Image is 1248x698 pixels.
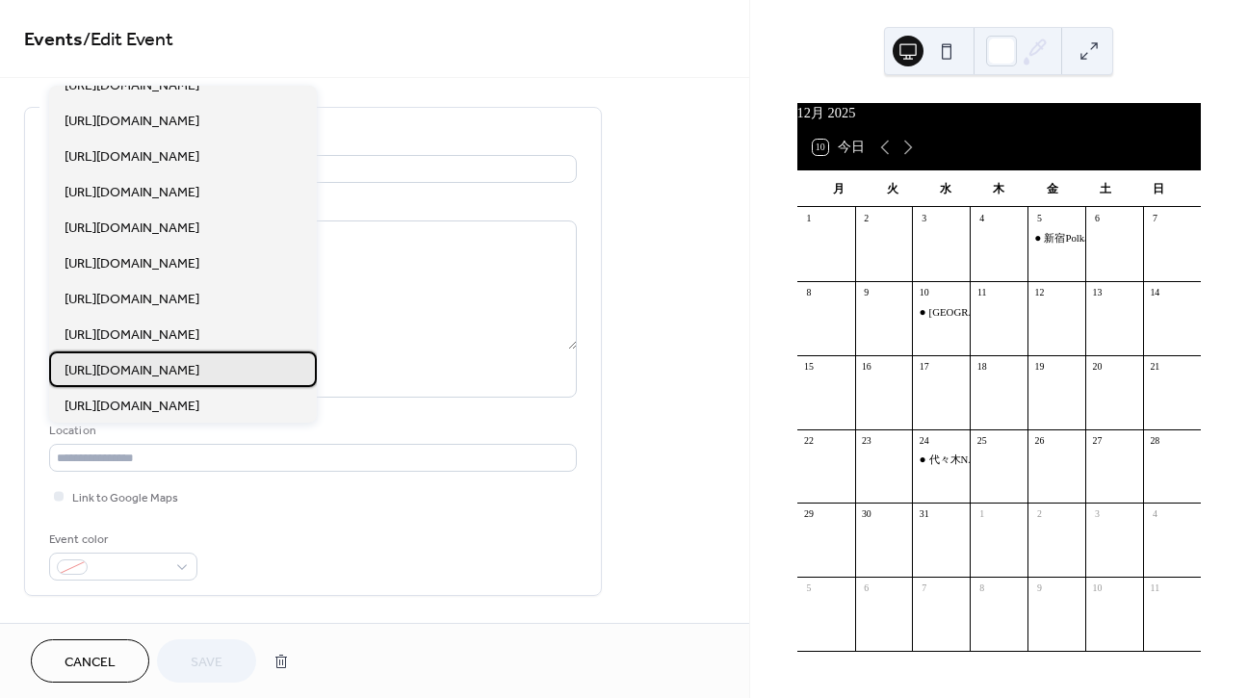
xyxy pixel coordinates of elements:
[1148,213,1161,226] div: 7
[1033,582,1047,596] div: 9
[65,325,199,346] span: [URL][DOMAIN_NAME]
[918,434,931,448] div: 24
[1148,582,1161,596] div: 11
[919,171,972,208] div: 水
[1026,171,1079,208] div: 金
[973,171,1026,208] div: 木
[65,397,199,417] span: [URL][DOMAIN_NAME]
[918,508,931,522] div: 31
[860,213,873,226] div: 2
[802,582,816,596] div: 5
[860,582,873,596] div: 6
[83,21,173,59] span: / Edit Event
[975,434,989,448] div: 25
[929,452,1057,467] div: 代々木NARU Christmas Live
[1033,508,1047,522] div: 2
[975,286,989,299] div: 11
[1148,360,1161,374] div: 21
[975,360,989,374] div: 18
[860,434,873,448] div: 23
[860,286,873,299] div: 9
[65,254,199,274] span: [URL][DOMAIN_NAME]
[918,213,931,226] div: 3
[860,360,873,374] div: 16
[1033,213,1047,226] div: 5
[1148,508,1161,522] div: 4
[49,619,135,639] span: Date and time
[918,582,931,596] div: 7
[1044,231,1106,246] div: 新宿Polkadots
[1148,434,1161,448] div: 28
[1132,171,1185,208] div: 日
[1091,213,1105,226] div: 6
[802,360,816,374] div: 15
[1033,286,1047,299] div: 12
[918,286,931,299] div: 10
[802,286,816,299] div: 8
[912,452,970,467] div: 代々木NARU Christmas Live
[806,135,871,160] button: 10今日
[860,508,873,522] div: 30
[1033,434,1047,448] div: 26
[1079,171,1131,208] div: 土
[975,508,989,522] div: 1
[65,112,199,132] span: [URL][DOMAIN_NAME]
[797,103,1201,124] div: 12月 2025
[813,171,866,208] div: 月
[912,305,970,320] div: 成城学園前Bar Rey
[31,639,149,683] button: Cancel
[1091,508,1105,522] div: 3
[802,213,816,226] div: 1
[1091,360,1105,374] div: 20
[65,147,199,168] span: [URL][DOMAIN_NAME]
[49,530,194,550] div: Event color
[49,421,573,441] div: Location
[802,434,816,448] div: 22
[1091,582,1105,596] div: 10
[1148,286,1161,299] div: 14
[65,219,199,239] span: [URL][DOMAIN_NAME]
[1091,434,1105,448] div: 27
[65,361,199,381] span: [URL][DOMAIN_NAME]
[975,582,989,596] div: 8
[1027,231,1085,246] div: 新宿Polkadots
[866,171,919,208] div: 火
[1033,360,1047,374] div: 19
[24,21,83,59] a: Events
[65,183,199,203] span: [URL][DOMAIN_NAME]
[975,213,989,226] div: 4
[918,360,931,374] div: 17
[65,653,116,673] span: Cancel
[1091,286,1105,299] div: 13
[72,488,178,508] span: Link to Google Maps
[65,76,199,96] span: [URL][DOMAIN_NAME]
[802,508,816,522] div: 29
[65,290,199,310] span: [URL][DOMAIN_NAME]
[929,305,1035,320] div: [GEOGRAPHIC_DATA]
